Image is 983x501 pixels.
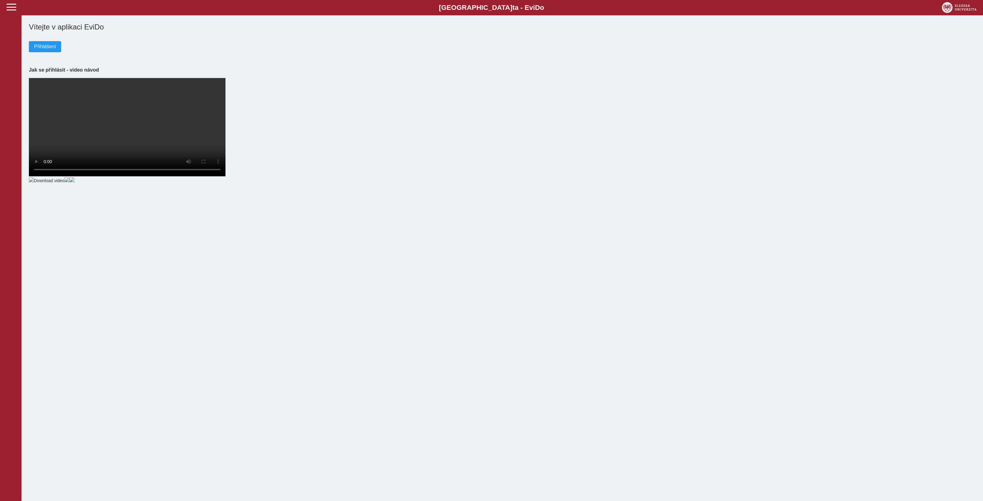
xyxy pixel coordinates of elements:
[942,2,977,13] img: logo_web_su.png
[512,4,515,11] span: t
[29,177,34,182] img: download-mm.png
[535,4,540,11] span: D
[29,67,976,73] h3: Jak se přihlásit - video návod
[65,177,69,182] img: download-mm-settings.png
[29,177,976,183] div: Download video EviDo
[69,177,74,182] img: download-mm-close.png
[34,44,56,49] span: Přihlášení
[29,41,61,52] button: Přihlášení
[34,178,65,183] span: Download video
[29,78,225,176] video: Your browser does not support the video tag.
[18,4,965,12] b: [GEOGRAPHIC_DATA] a - Evi
[29,23,976,31] h1: Vítejte v aplikaci EviDo
[540,4,544,11] span: o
